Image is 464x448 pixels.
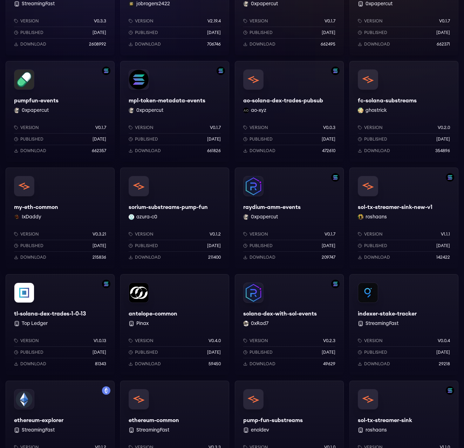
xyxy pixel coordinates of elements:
a: Filter by solana networkao-solana-dex-trades-pubsubao-solana-dex-trades-pubsubao-xyz ao-xyzVersio... [235,61,344,162]
button: 0xpapercut [251,213,278,220]
button: 0xpapercut [22,107,49,114]
p: 215836 [93,254,106,260]
p: v0.3.3 [94,18,106,24]
p: [DATE] [436,30,450,35]
p: Version [20,18,39,24]
p: v0.1.7 [325,231,335,237]
p: Published [364,30,387,35]
p: Published [135,243,158,249]
p: Published [135,349,158,355]
img: Filter by mainnet network [102,386,110,395]
button: Pinax [136,320,149,327]
p: Version [135,18,153,24]
p: Download [250,41,275,47]
p: Version [364,338,383,344]
button: roshaans [366,213,387,220]
p: [DATE] [322,30,335,35]
p: Version [135,338,153,344]
img: Filter by solana network [331,280,340,288]
p: Published [20,30,43,35]
p: v2.19.4 [207,18,221,24]
button: jobrogers2422 [136,0,170,7]
p: Download [20,361,46,367]
p: 49629 [323,361,335,367]
p: v0.1.7 [210,125,221,130]
p: 29218 [439,361,450,367]
img: Filter by solana network [446,386,454,395]
a: sorium-substreams-pump-funsorium-substreams-pump-funazura-c0 azura-c0Versionv0.1.2Published[DATE]... [120,168,229,269]
p: Published [250,30,273,35]
p: v0.1.7 [325,18,335,24]
p: 706746 [207,41,221,47]
img: Filter by solana network [446,173,454,182]
button: ghostrick [366,107,387,114]
p: 59450 [209,361,221,367]
p: Published [20,349,43,355]
button: azura-c0 [136,213,157,220]
p: [DATE] [207,243,221,249]
p: [DATE] [207,30,221,35]
p: Download [250,148,275,154]
p: [DATE] [436,243,450,249]
p: [DATE] [322,243,335,249]
p: v0.0.4 [438,338,450,344]
p: Download [364,254,390,260]
p: Version [135,231,153,237]
img: Filter by solana network [217,67,225,75]
button: enoldev [251,427,269,434]
p: 211400 [208,254,221,260]
p: Download [364,361,390,367]
p: 142422 [436,254,450,260]
button: roshaans [366,427,387,434]
p: [DATE] [322,136,335,142]
p: Published [364,349,387,355]
p: Version [250,231,268,237]
p: v1.0.13 [94,338,106,344]
button: 0xpapercut [136,107,163,114]
button: 0xpapercut [366,0,393,7]
a: indexer-stake-trackerindexer-stake-tracker StreamingFastVersionv0.0.4Published[DATE]Download29218 [349,274,458,375]
p: [DATE] [436,349,450,355]
p: Download [364,148,390,154]
a: Filter by solana networktl-solana-dex-trades-1-0-13tl-solana-dex-trades-1-0-13 Top LedgerVersionv... [6,274,115,375]
p: Version [20,231,39,237]
p: 354896 [435,148,450,154]
p: 662357 [92,148,106,154]
p: Version [250,125,268,130]
p: v0.4.0 [209,338,221,344]
p: [DATE] [436,136,450,142]
p: 2608992 [89,41,106,47]
a: Filter by solana networksolana-dex-with-sol-eventssolana-dex-with-sol-events0xRad7 0xRad7Versionv... [235,274,344,375]
button: StreamingFast [136,427,169,434]
p: Download [20,41,46,47]
p: v0.1.7 [95,125,106,130]
p: Download [364,41,390,47]
p: Download [20,148,46,154]
p: v0.2.0 [438,125,450,130]
p: 81343 [95,361,106,367]
p: [DATE] [322,349,335,355]
p: [DATE] [93,30,106,35]
a: fc-solana-substreamsfc-solana-substreamsghostrick ghostrickVersionv0.2.0Published[DATE]Download35... [349,61,458,162]
button: StreamingFast [22,427,55,434]
p: v0.2.3 [323,338,335,344]
button: 0xRad7 [251,320,268,327]
button: Top Ledger [22,320,48,327]
p: v0.0.3 [323,125,335,130]
button: IxDaddy [22,213,41,220]
p: Version [250,338,268,344]
p: 661826 [207,148,221,154]
p: 662371 [437,41,450,47]
p: Version [364,231,383,237]
button: StreamingFast [366,320,398,327]
p: [DATE] [93,136,106,142]
p: [DATE] [93,243,106,249]
a: antelope-commonantelope-common PinaxVersionv0.4.0Published[DATE]Download59450 [120,274,229,375]
p: Published [20,243,43,249]
button: ao-xyz [251,107,266,114]
p: [DATE] [93,349,106,355]
button: StreamingFast [22,0,55,7]
p: 472610 [322,148,335,154]
p: Version [20,338,39,344]
p: 662495 [321,41,335,47]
